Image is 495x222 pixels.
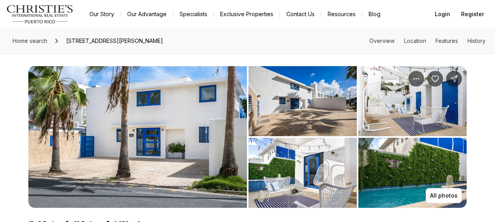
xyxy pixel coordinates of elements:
[404,37,426,44] a: Skip to: Location
[369,38,486,44] nav: Page section menu
[321,9,362,20] a: Resources
[28,66,247,208] li: 1 of 10
[446,71,462,87] button: Share Property: 2069 CACIQUE
[13,37,47,44] span: Home search
[248,66,357,136] button: View image gallery
[369,37,395,44] a: Skip to: Overview
[214,9,280,20] a: Exclusive Properties
[9,35,50,47] a: Home search
[63,35,166,47] span: [STREET_ADDRESS][PERSON_NAME]
[467,37,486,44] a: Skip to: History
[6,5,74,24] img: logo
[456,6,489,22] button: Register
[248,138,357,208] button: View image gallery
[358,138,467,208] button: View image gallery
[173,9,213,20] a: Specialists
[426,188,462,203] button: All photos
[28,66,247,208] button: View image gallery
[280,9,321,20] button: Contact Us
[121,9,173,20] a: Our Advantage
[358,66,467,136] button: View image gallery
[408,71,424,87] button: Property options
[83,9,121,20] a: Our Story
[28,66,467,208] div: Listing Photos
[248,66,467,208] li: 2 of 10
[436,37,458,44] a: Skip to: Features
[427,71,443,87] button: Save Property: 2069 CACIQUE
[430,6,455,22] button: Login
[362,9,387,20] a: Blog
[435,11,450,17] span: Login
[461,11,484,17] span: Register
[430,192,458,199] p: All photos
